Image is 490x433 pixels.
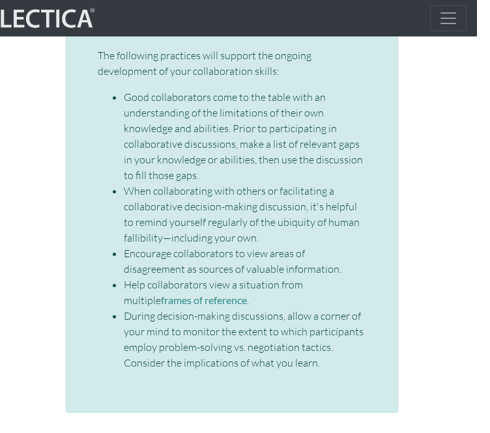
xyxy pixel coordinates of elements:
[124,245,366,277] li: Encourage collaborators to view areas of disagreement as sources of valuable information.
[124,308,366,370] li: During decision-making discussions, allow a corner of your mind to monitor the extent to which pa...
[124,183,366,245] li: When collaborating with others or facilitating a collaborative decision-making discussion, it's h...
[124,89,366,183] li: Good collaborators come to the table with an understanding of the limitations of their own knowle...
[430,5,467,31] button: Toggle navigation
[98,48,366,79] p: The following practices will support the ongoing development of your collaboration skills:
[161,294,247,306] a: frames of reference
[124,277,366,308] li: Help collaborators view a situation from multiple .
